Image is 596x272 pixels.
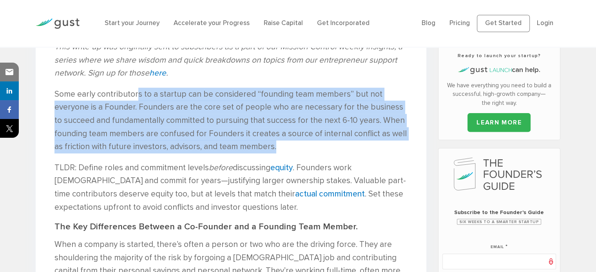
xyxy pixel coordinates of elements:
[457,219,541,225] span: Six Weeks to a Smarter Startup
[270,163,293,173] a: equity
[264,19,303,27] a: Raise Capital
[54,222,358,232] strong: The Key Differences Between a Co-Founder and a Founding Team Member.
[422,19,435,27] a: Blog
[149,68,166,78] a: here
[537,19,553,27] a: Login
[442,81,556,108] p: We have everything you need to build a successful, high-growth company—the right way.
[317,19,370,27] a: Get Incorporated
[105,19,159,27] a: Start your Journey
[477,15,530,32] a: Get Started
[467,113,531,132] a: LEARN MORE
[491,235,507,250] label: Email
[442,65,556,75] h4: can help.
[442,52,556,59] h3: Ready to launch your startup?
[174,19,250,27] a: Accelerate your Progress
[209,163,233,173] em: before
[36,18,80,29] img: Gust Logo
[54,42,402,78] em: This write-up was originally sent to subscribers as a part of our Mission Control weekly insights...
[54,88,408,153] p: Some early contributors to a startup can be considered “founding team members” but not everyone i...
[449,19,470,27] a: Pricing
[295,189,365,199] a: actual commitment
[442,209,556,216] span: Subscribe to the Founder's Guide
[54,161,408,214] p: TLDR: Define roles and commitment levels discussing . Founders work [DEMOGRAPHIC_DATA] and commit...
